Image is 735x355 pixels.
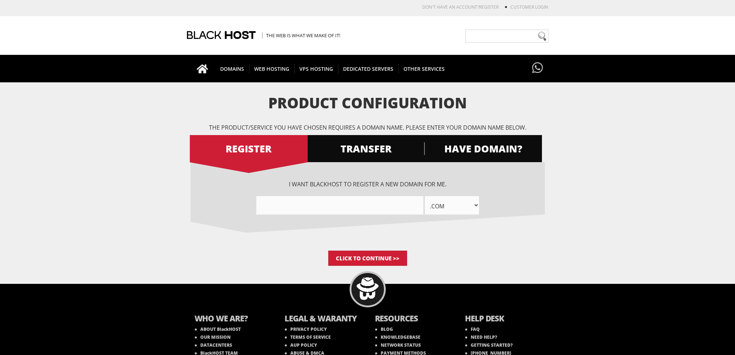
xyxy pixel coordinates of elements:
[328,251,407,266] input: Click to Continue >>
[465,313,541,325] b: HELP DESK
[262,32,340,39] span: The Web is what we make of it!
[195,334,231,340] a: OUR MISSION
[375,313,451,325] b: RESOURCES
[190,135,308,162] a: REGISTER
[294,55,338,82] a: VPS HOSTING
[338,55,399,82] a: DEDICATED SERVERS
[411,4,499,10] li: Don't have an account?
[465,30,548,43] input: Need help?
[465,326,480,332] a: FAQ
[249,64,295,74] span: WEB HOSTING
[307,142,425,155] span: TRANSFER
[195,326,241,332] a: ABOUT BlackHOST
[285,342,317,348] a: AUP POLICY
[285,326,327,332] a: PRIVACY POLICY
[375,326,393,332] a: BLOG
[191,95,545,111] h1: Product Configuration
[190,142,308,155] span: REGISTER
[465,334,497,340] a: NEED HELP?
[191,124,545,131] p: The product/service you have chosen requires a domain name. Please enter your domain name below.
[215,64,249,74] span: DOMAINS
[307,135,425,162] a: TRANSFER
[375,334,420,340] a: KNOWLEDGEBASE
[191,180,545,215] div: I want BlackHOST to register a new domain for me.
[424,135,542,162] a: HAVE DOMAIN?
[398,64,450,74] span: OTHER SERVICES
[195,342,232,348] a: DATACENTERS
[189,55,215,82] a: Go to homepage
[195,313,270,325] b: WHO WE ARE?
[424,142,542,155] span: HAVE DOMAIN?
[285,313,360,325] b: LEGAL & WARANTY
[338,64,399,74] span: DEDICATED SERVERS
[530,55,545,82] a: Have questions?
[479,4,499,10] a: REGISTER
[249,55,295,82] a: WEB HOSTING
[510,4,548,10] a: Customer Login
[215,55,249,82] a: DOMAINS
[465,342,513,348] a: GETTING STARTED?
[398,55,450,82] a: OTHER SERVICES
[285,334,331,340] a: TERMS OF SERVICE
[294,64,338,74] span: VPS HOSTING
[375,342,421,348] a: NETWORK STATUS
[356,277,379,300] img: BlackHOST mascont, Blacky.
